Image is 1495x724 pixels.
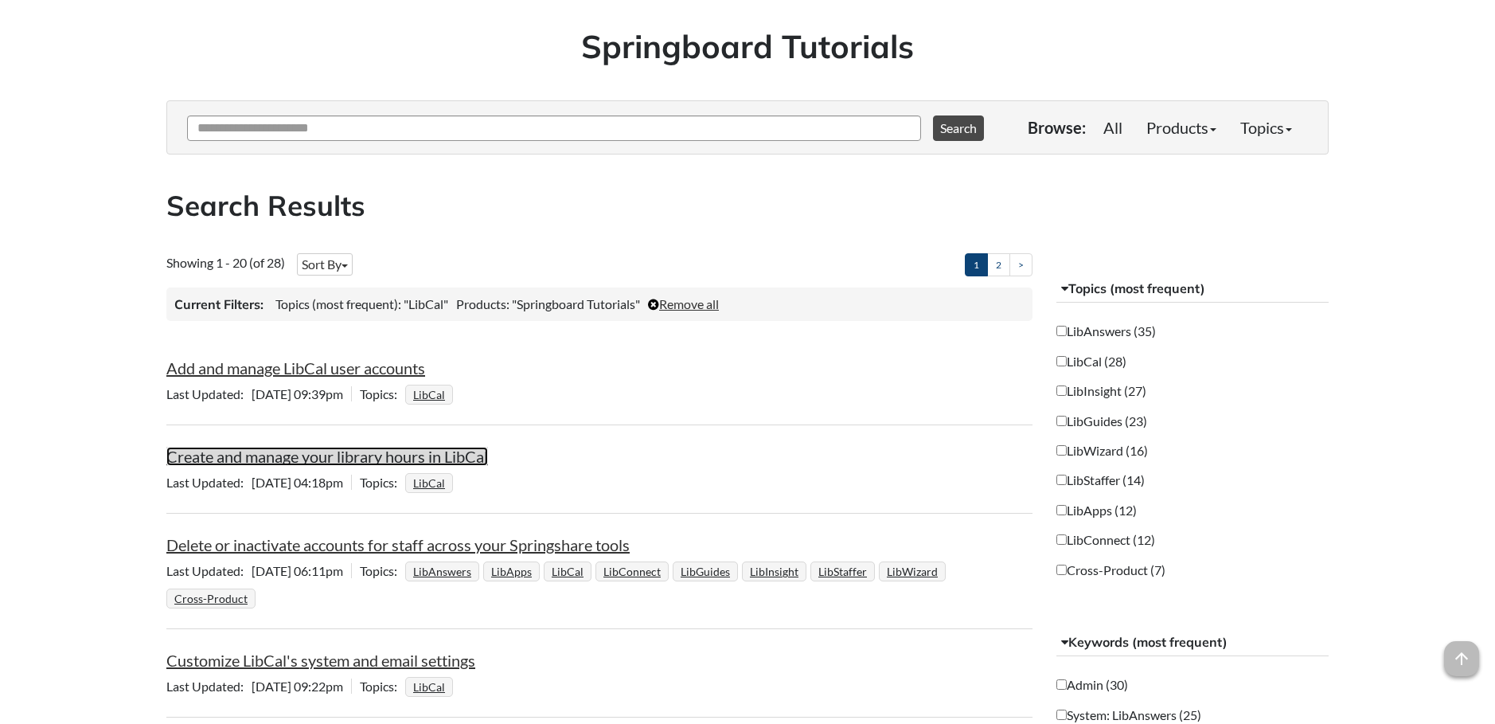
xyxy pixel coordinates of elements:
[275,296,401,311] span: Topics (most frequent):
[166,255,285,270] span: Showing 1 - 20 (of 28)
[166,679,252,694] span: Last Updated
[174,295,263,313] h3: Current Filters
[648,296,719,311] a: Remove all
[456,296,509,311] span: Products:
[405,679,457,694] ul: Topics
[1056,326,1067,336] input: LibAnswers (35)
[1444,643,1479,662] a: arrow_upward
[166,651,475,670] a: Customize LibCal's system and email settings
[1056,565,1067,575] input: Cross-Product (7)
[1056,442,1148,460] label: LibWizard (16)
[549,560,586,583] a: LibCal
[1056,275,1329,303] button: Topics (most frequent)
[166,358,425,378] a: Add and manage LibCal user accounts
[1056,628,1329,657] button: Keywords (most frequent)
[1056,445,1067,456] input: LibWizard (16)
[166,386,252,401] span: Last Updated
[411,472,447,495] a: LibCal
[178,24,1317,68] h1: Springboard Tutorials
[297,253,353,276] button: Sort By
[411,383,447,406] a: LibCal
[965,253,1032,276] ul: Pagination of search results
[1056,385,1067,396] input: LibInsight (27)
[1028,116,1086,139] p: Browse:
[1056,353,1126,370] label: LibCal (28)
[166,679,351,694] span: [DATE] 09:22pm
[166,475,351,490] span: [DATE] 04:18pm
[166,563,252,578] span: Last Updated
[166,563,351,578] span: [DATE] 06:11pm
[166,447,488,466] a: Create and manage your library hours in LibCal
[1056,413,1147,430] label: LibGuides (23)
[360,679,405,694] span: Topics
[489,560,534,583] a: LibApps
[1056,710,1067,720] input: System: LibAnswers (25)
[166,535,630,554] a: Delete or inactivate accounts for staff across your Springshare tools
[166,186,1329,225] h2: Search Results
[166,563,950,605] ul: Topics
[1056,534,1067,545] input: LibConnect (12)
[1056,416,1067,426] input: LibGuides (23)
[884,560,940,583] a: LibWizard
[1056,531,1155,549] label: LibConnect (12)
[601,560,663,583] a: LibConnect
[172,587,250,610] a: Cross-Product
[1056,706,1201,724] label: System: LibAnswers (25)
[933,115,984,141] button: Search
[411,675,447,699] a: LibCal
[1228,112,1304,143] a: Topics
[1056,382,1146,400] label: LibInsight (27)
[1444,641,1479,676] span: arrow_upward
[360,475,405,490] span: Topics
[1134,112,1228,143] a: Products
[405,386,457,401] ul: Topics
[411,560,474,583] a: LibAnswers
[360,386,405,401] span: Topics
[816,560,869,583] a: LibStaffer
[678,560,732,583] a: LibGuides
[404,296,448,311] span: "LibCal"
[166,475,252,490] span: Last Updated
[360,563,405,578] span: Topics
[965,253,988,276] a: 1
[1056,562,1165,579] label: Cross-Product (7)
[1056,475,1067,485] input: LibStaffer (14)
[1009,253,1032,276] a: >
[1056,679,1067,690] input: Admin (30)
[987,253,1010,276] a: 2
[747,560,801,583] a: LibInsight
[1056,676,1128,694] label: Admin (30)
[166,386,351,401] span: [DATE] 09:39pm
[1056,356,1067,366] input: LibCal (28)
[1056,502,1137,519] label: LibApps (12)
[1056,323,1156,340] label: LibAnswers (35)
[1056,472,1145,489] label: LibStaffer (14)
[1091,112,1134,143] a: All
[1056,505,1067,515] input: LibApps (12)
[405,475,457,490] ul: Topics
[512,296,640,311] span: "Springboard Tutorials"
